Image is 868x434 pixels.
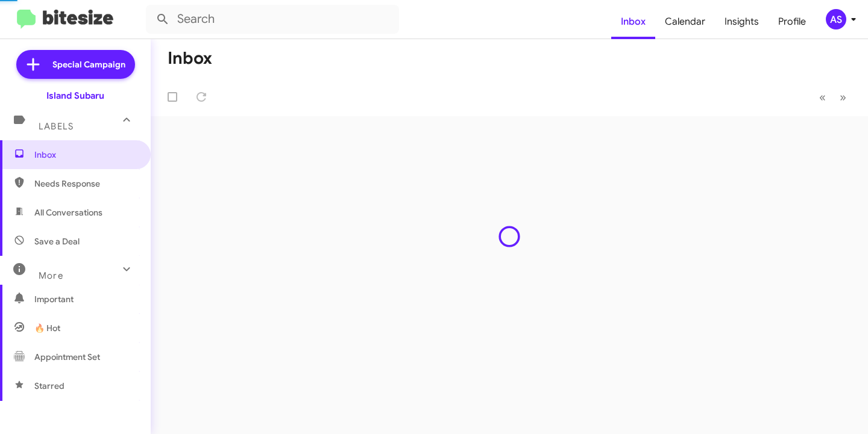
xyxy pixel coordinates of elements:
span: Appointment Set [34,351,100,363]
span: Special Campaign [52,58,125,70]
div: AS [826,9,846,29]
span: Labels [39,121,74,132]
span: All Conversations [34,206,102,219]
a: Calendar [655,4,715,39]
span: » [840,90,846,105]
input: Search [146,5,399,34]
a: Insights [715,4,769,39]
button: AS [816,9,855,29]
a: Special Campaign [16,50,135,79]
h1: Inbox [168,49,212,68]
span: 🔥 Hot [34,322,60,334]
a: Inbox [611,4,655,39]
span: Needs Response [34,178,137,190]
span: Inbox [34,149,137,161]
button: Next [832,85,854,110]
a: Profile [769,4,816,39]
span: More [39,270,63,281]
span: Save a Deal [34,235,80,247]
nav: Page navigation example [813,85,854,110]
div: Island Subaru [46,90,104,102]
button: Previous [812,85,833,110]
span: « [819,90,826,105]
span: Important [34,293,137,305]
